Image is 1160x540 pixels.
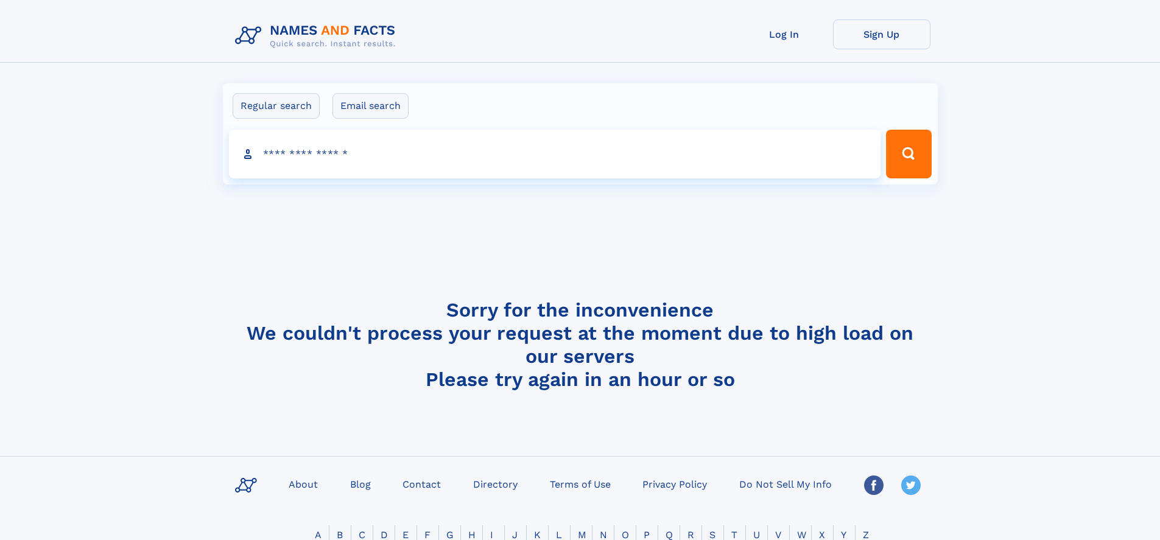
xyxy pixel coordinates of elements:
img: Facebook [864,475,884,495]
a: Do Not Sell My Info [734,475,837,493]
a: Log In [736,19,833,49]
a: Directory [468,475,522,493]
label: Regular search [233,93,320,119]
button: Search Button [886,130,931,178]
label: Email search [332,93,409,119]
a: Terms of Use [545,475,616,493]
a: About [284,475,323,493]
a: Sign Up [833,19,930,49]
img: Logo Names and Facts [230,19,406,52]
a: Blog [345,475,376,493]
a: Privacy Policy [638,475,712,493]
input: search input [229,130,881,178]
h4: Sorry for the inconvenience We couldn't process your request at the moment due to high load on ou... [230,298,930,391]
img: Twitter [901,475,921,495]
a: Contact [398,475,446,493]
